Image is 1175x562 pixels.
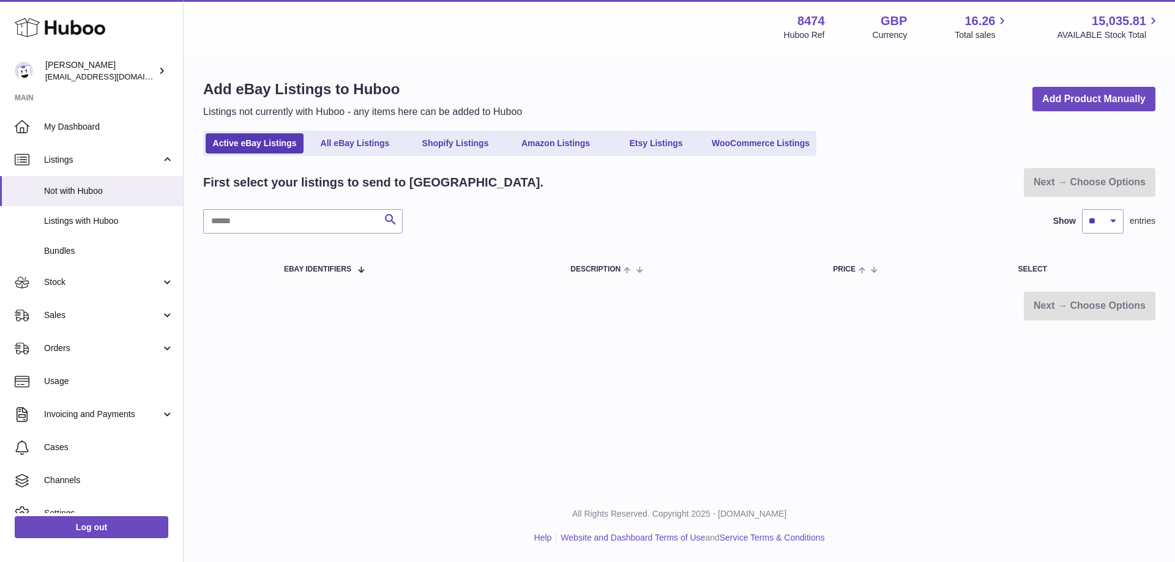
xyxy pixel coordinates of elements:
[44,215,174,227] span: Listings with Huboo
[44,276,161,288] span: Stock
[1092,13,1146,29] span: 15,035.81
[1053,215,1076,227] label: Show
[15,62,33,80] img: internalAdmin-8474@internal.huboo.com
[873,29,908,41] div: Currency
[406,133,504,153] a: Shopify Listings
[206,133,304,153] a: Active eBay Listings
[833,265,856,273] span: Price
[720,533,825,542] a: Service Terms & Conditions
[556,532,824,544] li: and
[44,121,174,133] span: My Dashboard
[306,133,404,153] a: All eBay Listings
[534,533,552,542] a: Help
[44,475,174,486] span: Channels
[784,29,825,41] div: Huboo Ref
[44,342,161,354] span: Orders
[203,79,522,99] h1: Add eBay Listings to Huboo
[193,508,1165,520] p: All Rights Reserved. Copyright 2025 - [DOMAIN_NAME]
[797,13,825,29] strong: 8474
[44,375,174,387] span: Usage
[964,13,995,29] span: 16.26
[284,265,351,273] span: eBay Identifiers
[1057,29,1160,41] span: AVAILABLE Stock Total
[707,133,814,153] a: WooCommerce Listings
[1057,13,1160,41] a: 15,035.81 AVAILABLE Stock Total
[881,13,907,29] strong: GBP
[1032,87,1155,112] a: Add Product Manually
[44,409,161,420] span: Invoicing and Payments
[1018,265,1143,273] div: Select
[45,72,180,81] span: [EMAIL_ADDRESS][DOMAIN_NAME]
[1130,215,1155,227] span: entries
[15,516,168,538] a: Log out
[44,245,174,257] span: Bundles
[203,105,522,119] p: Listings not currently with Huboo - any items here can be added to Huboo
[955,13,1009,41] a: 16.26 Total sales
[955,29,1009,41] span: Total sales
[44,185,174,197] span: Not with Huboo
[45,59,155,83] div: [PERSON_NAME]
[44,442,174,453] span: Cases
[44,154,161,166] span: Listings
[44,508,174,519] span: Settings
[203,174,543,191] h2: First select your listings to send to [GEOGRAPHIC_DATA].
[570,265,621,273] span: Description
[607,133,705,153] a: Etsy Listings
[561,533,705,542] a: Website and Dashboard Terms of Use
[507,133,605,153] a: Amazon Listings
[44,309,161,321] span: Sales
